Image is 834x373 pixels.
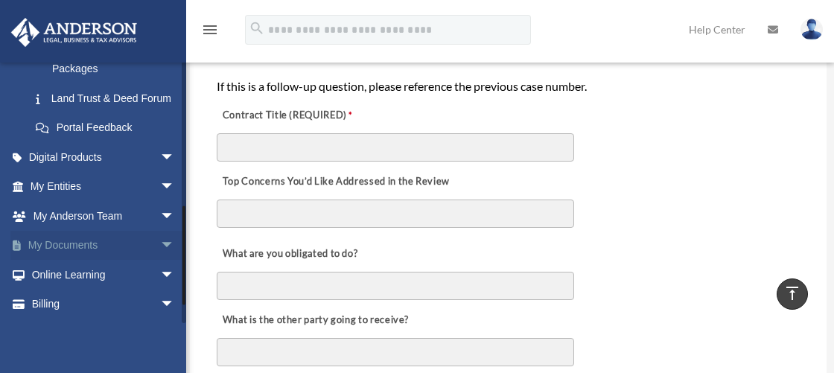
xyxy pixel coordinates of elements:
[160,290,190,320] span: arrow_drop_down
[217,310,413,331] label: What is the other party going to receive?
[217,106,366,127] label: Contract Title (REQUIRED)
[10,260,197,290] a: Online Learningarrow_drop_down
[783,284,801,302] i: vertical_align_top
[160,201,190,232] span: arrow_drop_down
[160,260,190,290] span: arrow_drop_down
[10,290,197,319] a: Billingarrow_drop_down
[217,244,366,265] label: What are you obligated to do?
[201,26,219,39] a: menu
[10,172,197,202] a: My Entitiesarrow_drop_down
[10,231,197,261] a: My Documentsarrow_drop_down
[160,172,190,203] span: arrow_drop_down
[7,18,141,47] img: Anderson Advisors Platinum Portal
[777,278,808,310] a: vertical_align_top
[217,172,453,193] label: Top Concerns You’d Like Addressed in the Review
[21,113,197,143] a: Portal Feedback
[10,201,197,231] a: My Anderson Teamarrow_drop_down
[10,319,197,348] a: Events Calendar
[10,142,197,172] a: Digital Productsarrow_drop_down
[249,20,265,36] i: search
[160,231,190,261] span: arrow_drop_down
[800,19,823,40] img: User Pic
[21,83,197,113] a: Land Trust & Deed Forum
[201,21,219,39] i: menu
[160,142,190,173] span: arrow_drop_down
